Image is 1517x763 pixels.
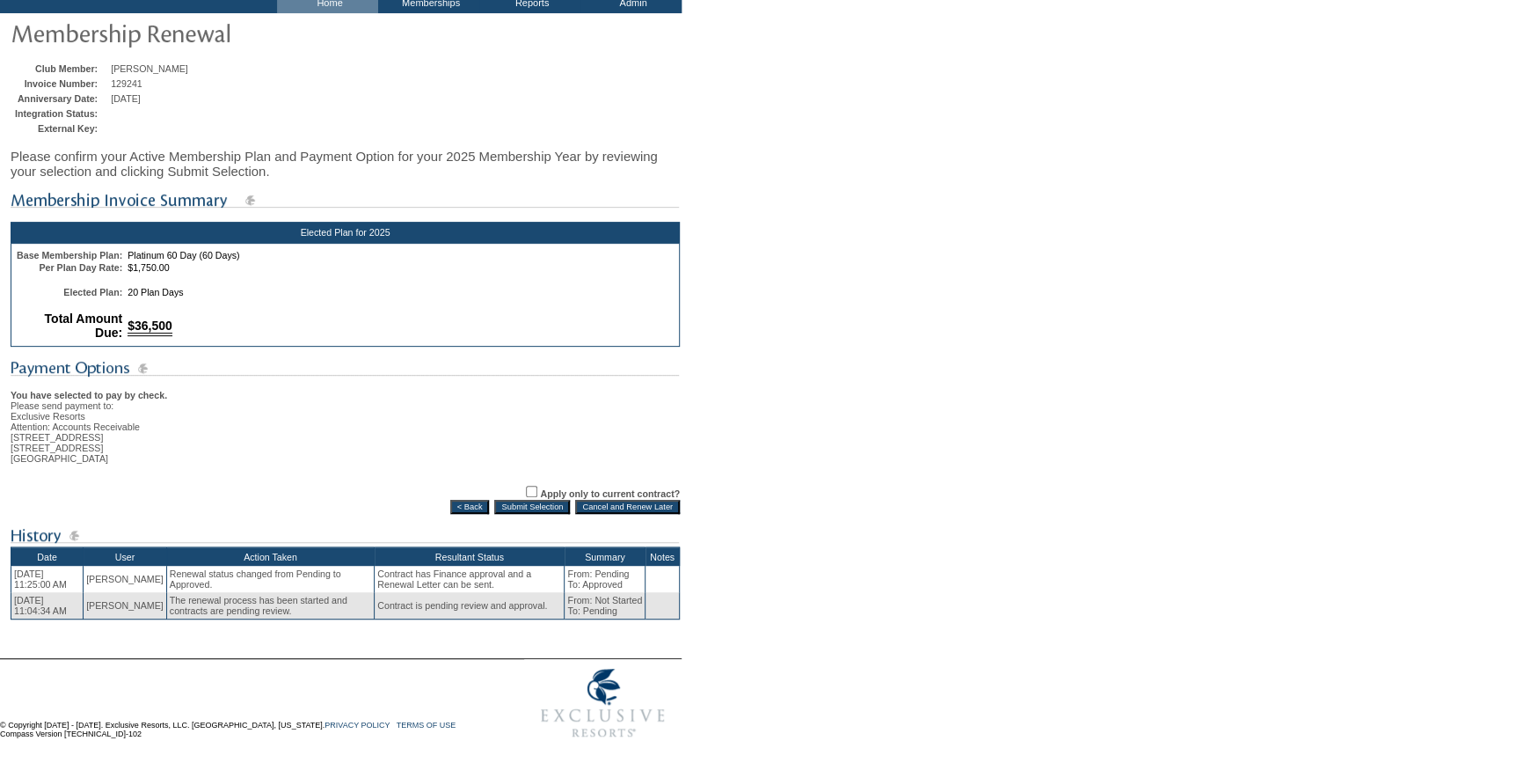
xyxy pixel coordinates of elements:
img: subTtlPaymentOptions.gif [11,357,679,379]
td: Renewal status changed from Pending to Approved. [166,566,374,592]
a: TERMS OF USE [397,721,456,730]
td: External Key: [15,123,106,134]
td: $1,750.00 [126,262,675,273]
th: User [84,547,167,567]
td: 20 Plan Days [126,287,675,297]
td: [PERSON_NAME] [84,592,167,620]
b: You have selected to pay by check. [11,390,167,400]
td: The renewal process has been started and contracts are pending review. [166,592,374,620]
input: Cancel and Renew Later [575,500,680,514]
input: < Back [450,500,490,514]
th: Summary [565,547,645,567]
td: Anniversary Date: [15,93,106,104]
td: [DATE] 11:04:34 AM [11,592,84,620]
img: subTtlHistory.gif [11,525,679,547]
td: Contract is pending review and approval. [375,592,565,620]
b: Elected Plan: [63,287,122,297]
div: Elected Plan for 2025 [11,222,680,243]
span: [PERSON_NAME] [111,63,188,74]
td: From: Pending To: Approved [565,566,645,592]
span: 129241 [111,78,142,89]
img: Exclusive Resorts [524,659,682,747]
th: Date [11,547,84,567]
div: Please confirm your Active Membership Plan and Payment Option for your 2025 Membership Year by re... [11,140,680,187]
input: Submit Selection [494,500,570,514]
td: Club Member: [15,63,106,74]
th: Action Taken [166,547,374,567]
td: [PERSON_NAME] [84,566,167,592]
a: PRIVACY POLICY [325,721,390,730]
b: Total Amount Due: [45,312,123,340]
div: Please send payment to: Exclusive Resorts Attention: Accounts Receivable [STREET_ADDRESS] [STREET... [11,379,680,464]
label: Apply only to current contract? [540,488,680,499]
td: Invoice Number: [15,78,106,89]
th: Notes [645,547,680,567]
td: [DATE] 11:25:00 AM [11,566,84,592]
td: Integration Status: [15,108,106,119]
img: pgTtlMembershipRenewal.gif [11,15,362,50]
span: $36,500 [128,319,172,336]
td: Platinum 60 Day (60 Days) [126,250,675,260]
th: Resultant Status [375,547,565,567]
b: Per Plan Day Rate: [39,262,122,273]
td: From: Not Started To: Pending [565,592,645,620]
b: Base Membership Plan: [17,250,122,260]
span: [DATE] [111,93,141,104]
td: Contract has Finance approval and a Renewal Letter can be sent. [375,566,565,592]
img: subTtlMembershipInvoiceSummary.gif [11,189,679,211]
